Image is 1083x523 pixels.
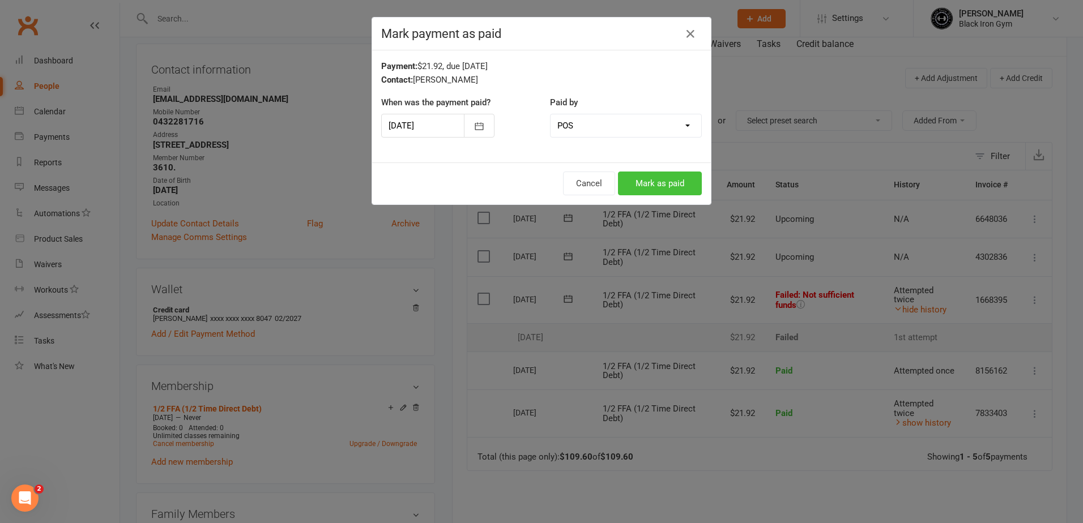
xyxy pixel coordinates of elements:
strong: Payment: [381,61,417,71]
div: [PERSON_NAME] [381,73,702,87]
button: Close [681,25,700,43]
div: $21.92, due [DATE] [381,59,702,73]
button: Mark as paid [618,172,702,195]
span: 2 [35,485,44,494]
strong: Contact: [381,75,413,85]
label: When was the payment paid? [381,96,491,109]
label: Paid by [550,96,578,109]
button: Cancel [563,172,615,195]
iframe: Intercom live chat [11,485,39,512]
h4: Mark payment as paid [381,27,702,41]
